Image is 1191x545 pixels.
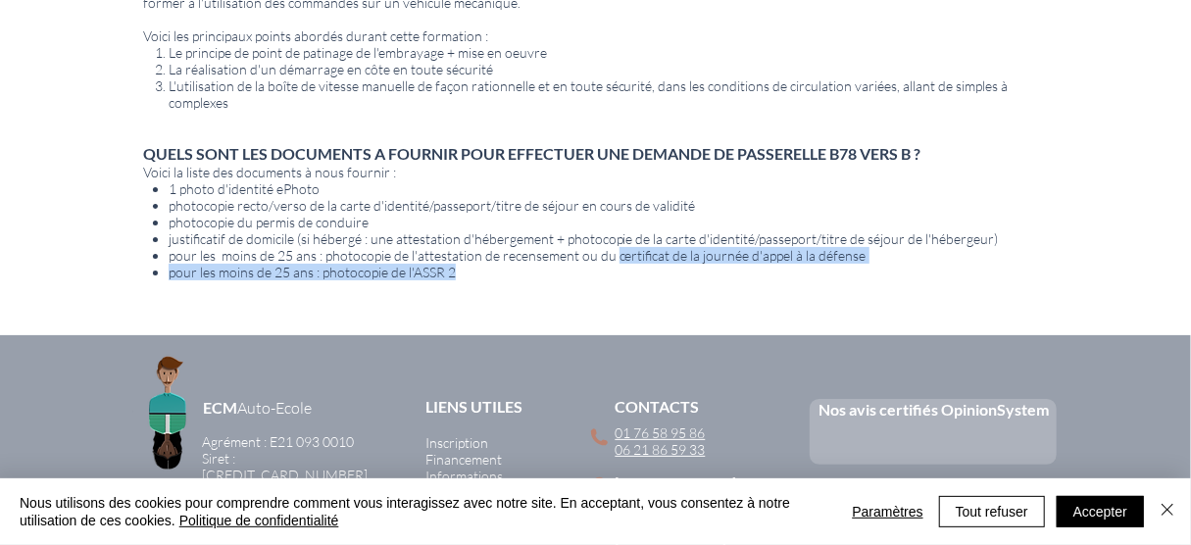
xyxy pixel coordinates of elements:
span: L'utilisation de la boîte de vitesse manuelle de façon rationnelle et en toute sécurité, dans les... [169,77,1009,111]
span: Auto-Ecole [238,398,313,418]
a: ECM [204,398,238,417]
img: Fermer [1156,498,1179,521]
span: Voici les principaux points abordés durant cette formation : [144,27,489,44]
button: Accepter [1057,496,1144,527]
a: Financement [426,451,503,468]
span: QUELS SONT LES DOCUMENTS A FOURNIR POUR EFFECTUER UNE DEMANDE DE PASSERELLE B78 VERS B ? [144,144,921,163]
span: justificatif de domicile (si hébergé : une attestation d'hébergement + photocopie de la carte d'i... [169,230,999,247]
span: La réalisation d'un démarrage en côte en toute sécurité [169,61,493,77]
span: Le principe de point de patinage de l'embrayage + mise en oeuvre [169,44,547,61]
iframe: Wix Chat [1099,453,1191,545]
a: Informations [426,468,504,484]
a: Nos avis certifiés OpinionSystem [819,400,1050,419]
button: Tout refuser [939,496,1045,527]
span: Paramètres [852,497,922,526]
button: Fermer [1156,494,1179,529]
a: Inscription [426,434,489,451]
span: Nous utilisons des cookies pour comprendre comment vous interagissez avec notre site. En acceptan... [20,494,828,529]
a: 06 21 86 59 33 [616,441,706,458]
span: photocopie recto/verso de la carte d'identité/passeport/titre de séjour en cours de validité [169,197,696,214]
span: Voici la liste des documents à nous fournir : [144,164,397,180]
span: pour les moins de 25 ans : photocopie de l'attestation de recensement ou du certificat de la jour... [169,247,867,264]
span: LIENS UTILES [426,397,523,416]
span: photocopie du permis de conduire [169,214,369,230]
img: Logo ECM en-tête.png [121,344,214,476]
a: 01 76 58 95 86 [616,424,706,441]
span: 1 photo d'identité ePhoto [169,180,320,197]
span: CONTACTS [616,397,700,416]
span: pour les moins de 25 ans : photocopie de l'ASSR 2 [169,264,456,280]
span: [STREET_ADDRESS] [616,474,737,491]
iframe: Embedded Content [846,421,1025,465]
a: Politique de confidentialité [179,513,339,528]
